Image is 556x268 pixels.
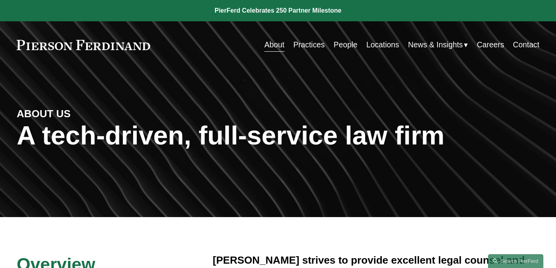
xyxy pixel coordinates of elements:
a: Careers [477,37,504,52]
a: Contact [513,37,539,52]
a: Locations [366,37,399,52]
a: People [334,37,357,52]
h1: A tech-driven, full-service law firm [17,120,539,150]
a: Search this site [488,254,543,268]
a: folder dropdown [408,37,468,52]
a: About [264,37,285,52]
span: News & Insights [408,38,463,52]
strong: ABOUT US [17,108,70,120]
a: Practices [293,37,325,52]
